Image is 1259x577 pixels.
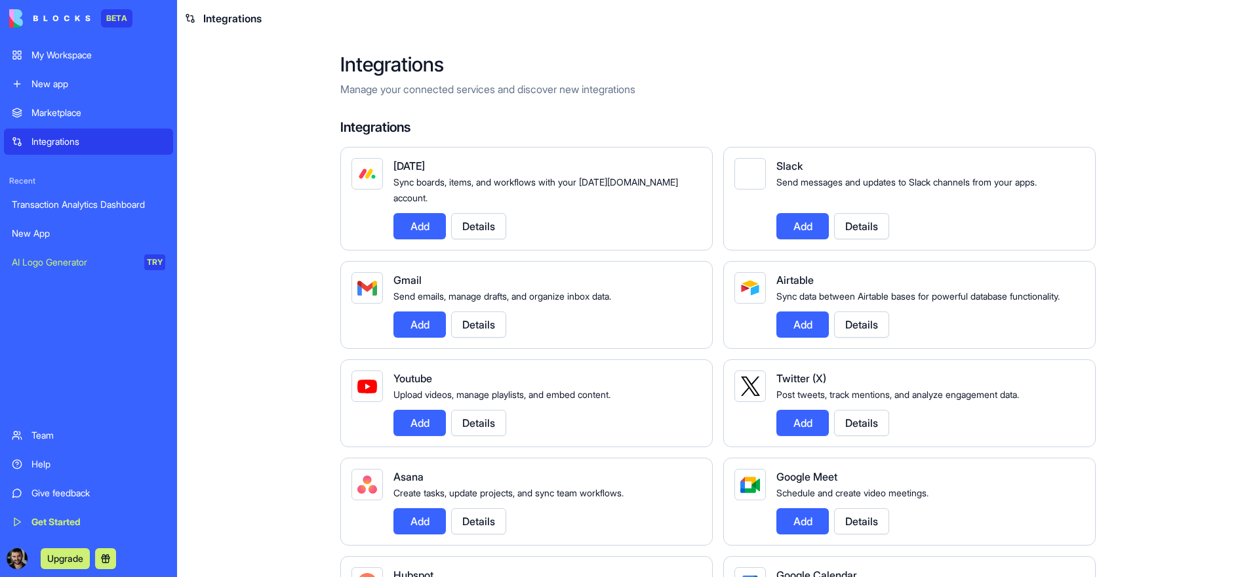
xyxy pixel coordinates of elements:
span: Upload videos, manage playlists, and embed content. [393,389,610,400]
span: Asana [393,470,424,483]
button: Details [834,213,889,239]
div: New app [31,77,165,90]
button: Add [776,410,829,436]
span: Schedule and create video meetings. [776,487,929,498]
span: Recent [4,176,173,186]
span: Integrations [203,10,262,26]
span: Gmail [393,273,422,287]
div: TRY [144,254,165,270]
button: Add [393,311,446,338]
button: Details [451,508,506,534]
a: My Workspace [4,42,173,68]
h2: Integrations [340,52,1096,76]
span: Post tweets, track mentions, and analyze engagement data. [776,389,1019,400]
div: Help [31,458,165,471]
div: New App [12,227,165,240]
p: Manage your connected services and discover new integrations [340,81,1096,97]
h4: Integrations [340,118,1096,136]
div: My Workspace [31,49,165,62]
button: Add [776,508,829,534]
a: BETA [9,9,132,28]
img: logo [9,9,90,28]
div: Give feedback [31,487,165,500]
span: Youtube [393,372,432,385]
div: Get Started [31,515,165,528]
button: Details [451,410,506,436]
button: Details [834,410,889,436]
button: Upgrade [41,548,90,569]
img: ACg8ocIhLtIJhtGR8oHzY_JOKl4a9iA24r-rWX_L4myQwbBt2wb0UYe2rA=s96-c [7,548,28,569]
div: BETA [101,9,132,28]
button: Details [834,508,889,534]
span: Slack [776,159,803,172]
a: Marketplace [4,100,173,126]
div: Transaction Analytics Dashboard [12,198,165,211]
span: Send messages and updates to Slack channels from your apps. [776,176,1037,188]
div: Team [31,429,165,442]
div: Marketplace [31,106,165,119]
span: Create tasks, update projects, and sync team workflows. [393,487,624,498]
button: Add [776,213,829,239]
span: [DATE] [393,159,425,172]
span: Airtable [776,273,814,287]
button: Add [393,213,446,239]
span: Google Meet [776,470,837,483]
a: New App [4,220,173,247]
a: AI Logo GeneratorTRY [4,249,173,275]
button: Details [451,213,506,239]
button: Add [393,508,446,534]
a: Help [4,451,173,477]
a: Integrations [4,129,173,155]
button: Details [834,311,889,338]
span: Twitter (X) [776,372,826,385]
button: Add [776,311,829,338]
a: Team [4,422,173,448]
a: Upgrade [41,551,90,565]
a: Get Started [4,509,173,535]
div: AI Logo Generator [12,256,135,269]
span: Sync data between Airtable bases for powerful database functionality. [776,290,1060,302]
span: Sync boards, items, and workflows with your [DATE][DOMAIN_NAME] account. [393,176,678,203]
div: Integrations [31,135,165,148]
button: Add [393,410,446,436]
span: Send emails, manage drafts, and organize inbox data. [393,290,611,302]
a: Give feedback [4,480,173,506]
button: Details [451,311,506,338]
a: Transaction Analytics Dashboard [4,191,173,218]
a: New app [4,71,173,97]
